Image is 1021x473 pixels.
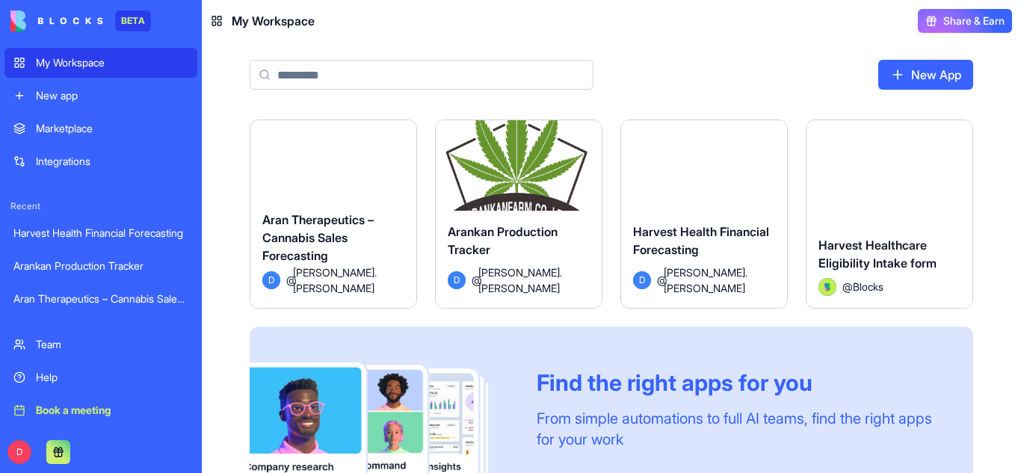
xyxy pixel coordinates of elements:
div: My Workspace [36,55,188,70]
div: Marketplace [36,121,188,136]
div: Book a meeting [36,403,188,418]
div: Harvest Health Financial Forecasting [13,226,188,241]
span: D [7,440,31,464]
a: Arankan Production Tracker [4,251,197,281]
span: [PERSON_NAME].[PERSON_NAME] [478,265,590,296]
a: Book a meeting [4,395,197,425]
a: Team [4,330,197,359]
span: D [633,271,651,289]
a: New app [4,81,197,111]
span: [PERSON_NAME].[PERSON_NAME] [664,265,775,296]
a: Harvest Health Financial Forecasting [4,218,197,248]
button: Share & Earn [918,9,1012,33]
a: Marketplace [4,114,197,143]
span: @ [472,272,478,288]
a: Harvest Health Financial ForecastingD@[PERSON_NAME].[PERSON_NAME] [620,120,788,309]
span: D [448,271,466,289]
div: Team [36,337,188,352]
span: [PERSON_NAME].[PERSON_NAME] [293,265,404,296]
div: New app [36,88,188,103]
span: My Workspace [232,12,315,30]
div: Arankan Production Tracker [13,259,188,273]
span: Recent [4,200,197,212]
span: @ [657,272,664,288]
a: Arankan Production TrackerD@[PERSON_NAME].[PERSON_NAME] [435,120,602,309]
a: BETA [10,10,151,31]
span: Arankan Production Tracker [448,224,558,257]
div: Integrations [36,154,188,169]
img: logo [10,10,103,31]
span: Blocks [853,279,883,294]
div: Find the right apps for you [537,369,937,396]
a: Harvest Healthcare Eligibility Intake formAvatar@Blocks [806,120,973,309]
a: Aran Therapeutics – Cannabis Sales Forecasting [4,284,197,314]
span: Share & Earn [943,13,1005,28]
span: Aran Therapeutics – Cannabis Sales Forecasting [262,212,374,263]
a: Help [4,362,197,392]
div: From simple automations to full AI teams, find the right apps for your work [537,408,937,450]
img: Avatar [818,278,836,296]
a: New App [878,60,973,90]
span: @ [842,279,853,294]
a: Integrations [4,146,197,176]
a: Aran Therapeutics – Cannabis Sales ForecastingD@[PERSON_NAME].[PERSON_NAME] [250,120,417,309]
span: Harvest Healthcare Eligibility Intake form [818,238,937,270]
span: @ [286,272,293,288]
div: Aran Therapeutics – Cannabis Sales Forecasting [13,291,188,306]
div: Help [36,370,188,385]
span: Harvest Health Financial Forecasting [633,224,769,257]
div: BETA [115,10,151,31]
span: D [262,271,280,289]
a: My Workspace [4,48,197,78]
